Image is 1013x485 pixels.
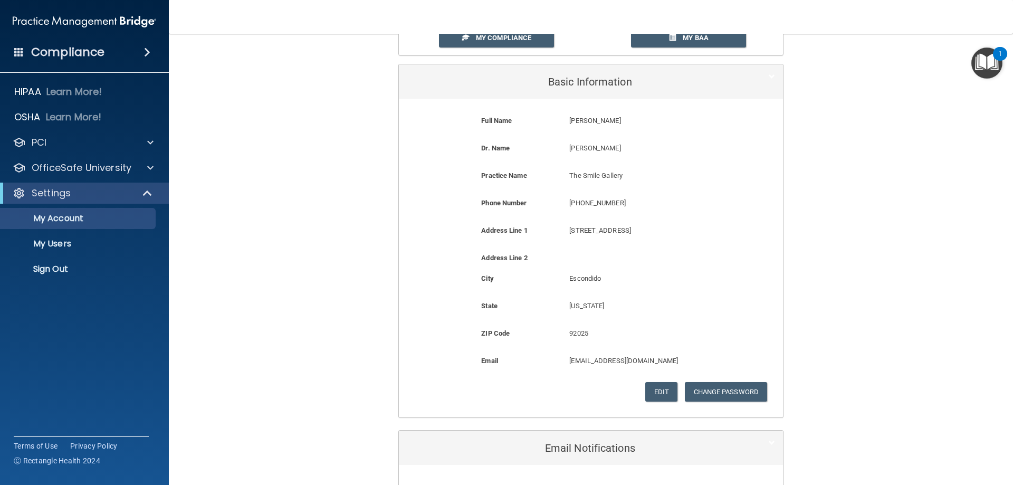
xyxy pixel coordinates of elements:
p: OSHA [14,111,41,123]
a: Email Notifications [407,436,775,460]
p: OfficeSafe University [32,161,131,174]
span: Ⓒ Rectangle Health 2024 [14,455,100,466]
p: Escondido [569,272,730,285]
button: Change Password [685,382,768,402]
a: Basic Information [407,70,775,93]
p: Learn More! [46,111,102,123]
b: Address Line 2 [481,254,527,262]
p: Settings [32,187,71,199]
p: [PHONE_NUMBER] [569,197,730,210]
span: My Compliance [476,34,531,42]
h5: Basic Information [407,76,743,88]
b: State [481,302,498,310]
p: My Account [7,213,151,224]
p: HIPAA [14,85,41,98]
p: [PERSON_NAME] [569,115,730,127]
p: The Smile Gallery [569,169,730,182]
p: Sign Out [7,264,151,274]
b: City [481,274,493,282]
p: Learn More! [46,85,102,98]
a: Settings [13,187,153,199]
span: My BAA [683,34,709,42]
b: Email [481,357,498,365]
h4: Compliance [31,45,104,60]
button: Edit [645,382,677,402]
b: Full Name [481,117,512,125]
b: Practice Name [481,172,527,179]
p: [PERSON_NAME] [569,142,730,155]
img: PMB logo [13,11,156,32]
a: Privacy Policy [70,441,118,451]
b: Address Line 1 [481,226,527,234]
button: Open Resource Center, 1 new notification [971,47,1002,79]
h5: Email Notifications [407,442,743,454]
p: PCI [32,136,46,149]
p: [STREET_ADDRESS] [569,224,730,237]
b: ZIP Code [481,329,510,337]
a: Terms of Use [14,441,58,451]
a: PCI [13,136,154,149]
p: [EMAIL_ADDRESS][DOMAIN_NAME] [569,355,730,367]
a: OfficeSafe University [13,161,154,174]
div: 1 [998,54,1002,68]
p: My Users [7,239,151,249]
b: Dr. Name [481,144,510,152]
p: 92025 [569,327,730,340]
b: Phone Number [481,199,527,207]
p: [US_STATE] [569,300,730,312]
